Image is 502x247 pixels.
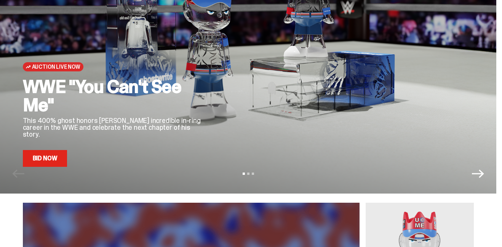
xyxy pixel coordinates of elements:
button: Next [472,168,484,180]
h2: WWE "You Can't See Me" [23,77,206,114]
button: View slide 3 [252,173,254,175]
span: Auction Live Now [32,64,80,70]
button: View slide 1 [243,173,245,175]
a: Bid Now [23,150,67,167]
button: View slide 2 [247,173,249,175]
p: This 400% ghost honors [PERSON_NAME] incredible in-ring career in the WWE and celebrate the next ... [23,117,206,138]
